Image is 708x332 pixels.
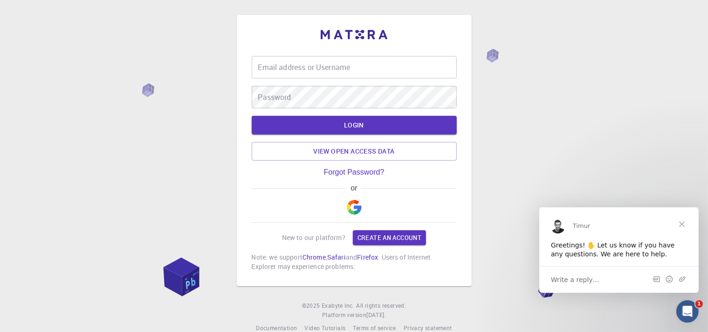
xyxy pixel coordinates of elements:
[304,324,345,332] span: Video Tutorials
[366,311,386,320] a: [DATE].
[695,300,703,308] span: 1
[282,233,345,242] p: New to our platform?
[539,207,699,293] iframe: Intercom live chat message
[322,311,366,320] span: Platform version
[252,253,457,271] p: Note: we support , and . Users of Internet Explorer may experience problems.
[676,300,699,323] iframe: Intercom live chat
[252,142,457,161] a: View open access data
[322,302,354,309] span: Exabyte Inc.
[357,253,378,261] a: Firefox
[256,324,297,332] span: Documentation
[302,253,326,261] a: Chrome
[353,324,396,332] span: Terms of service
[356,301,406,311] span: All rights reserved.
[346,184,362,192] span: or
[324,168,385,177] a: Forgot Password?
[347,200,362,215] img: Google
[252,116,457,134] button: LOGIN
[404,324,452,332] span: Privacy statement
[322,301,354,311] a: Exabyte Inc.
[327,253,346,261] a: Safari
[353,230,426,245] a: Create an account
[302,301,322,311] span: © 2025
[366,311,386,318] span: [DATE] .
